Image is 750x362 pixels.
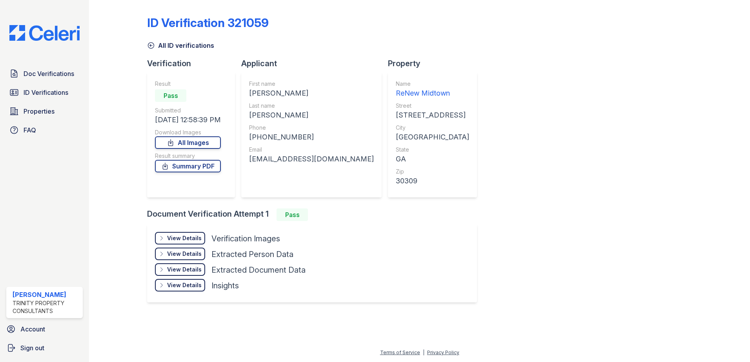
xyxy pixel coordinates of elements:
a: All ID verifications [147,41,214,50]
a: Name ReNew Midtown [396,80,469,99]
div: Phone [249,124,374,132]
span: Sign out [20,343,44,353]
div: Download Images [155,129,221,136]
span: Properties [24,107,55,116]
div: Trinity Property Consultants [13,299,80,315]
a: Summary PDF [155,160,221,172]
a: Doc Verifications [6,66,83,81]
div: City [396,124,469,132]
div: Pass [277,208,308,221]
div: Result summary [155,152,221,160]
div: Applicant [241,58,388,69]
a: Sign out [3,340,86,356]
div: Result [155,80,221,88]
a: Properties [6,103,83,119]
div: [STREET_ADDRESS] [396,110,469,121]
a: All Images [155,136,221,149]
div: [DATE] 12:58:39 PM [155,114,221,125]
a: Privacy Policy [427,349,459,355]
div: Extracted Person Data [211,249,293,260]
div: Property [388,58,483,69]
img: CE_Logo_Blue-a8612792a0a2168367f1c8372b55b34899dd931a85d93a1a3d3e32e68fde9ad4.png [3,25,86,41]
div: [EMAIL_ADDRESS][DOMAIN_NAME] [249,154,374,165]
div: Last name [249,102,374,110]
div: Name [396,80,469,88]
div: Submitted [155,107,221,114]
div: [PERSON_NAME] [249,110,374,121]
div: [PHONE_NUMBER] [249,132,374,143]
div: ID Verification 321059 [147,16,269,30]
a: FAQ [6,122,83,138]
span: Account [20,324,45,334]
div: ReNew Midtown [396,88,469,99]
div: State [396,146,469,154]
div: GA [396,154,469,165]
a: Terms of Service [380,349,420,355]
div: 30309 [396,176,469,186]
a: ID Verifications [6,85,83,100]
div: Verification Images [211,233,280,244]
div: First name [249,80,374,88]
div: Document Verification Attempt 1 [147,208,483,221]
div: Insights [211,280,239,291]
div: View Details [167,281,202,289]
span: Doc Verifications [24,69,74,78]
span: FAQ [24,125,36,135]
div: View Details [167,266,202,273]
div: | [423,349,424,355]
div: Verification [147,58,241,69]
div: View Details [167,250,202,258]
div: Pass [155,89,186,102]
div: [PERSON_NAME] [13,290,80,299]
div: Street [396,102,469,110]
div: Extracted Document Data [211,264,306,275]
span: ID Verifications [24,88,68,97]
div: Zip [396,168,469,176]
div: Email [249,146,374,154]
div: [PERSON_NAME] [249,88,374,99]
div: [GEOGRAPHIC_DATA] [396,132,469,143]
a: Account [3,321,86,337]
div: View Details [167,234,202,242]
